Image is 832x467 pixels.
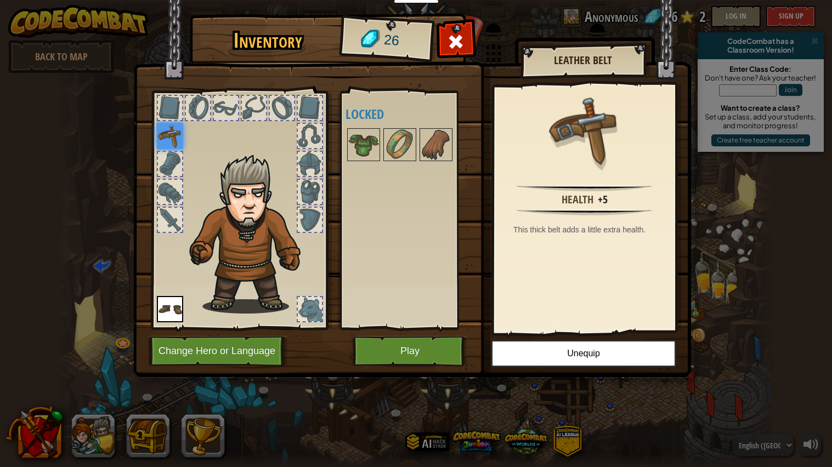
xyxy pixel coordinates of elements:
[513,224,661,235] div: This thick belt adds a little extra health.
[562,192,593,208] div: Health
[531,54,635,66] h2: Leather Belt
[549,94,620,166] img: portrait.png
[184,154,319,314] img: hair_m2.png
[383,30,400,51] span: 26
[149,336,288,366] button: Change Hero or Language
[517,209,652,215] img: hr.png
[491,340,676,367] button: Unequip
[421,129,451,160] img: portrait.png
[157,296,183,322] img: portrait.png
[197,29,337,52] h1: Inventory
[598,192,608,208] div: +5
[384,129,415,160] img: portrait.png
[348,129,379,160] img: portrait.png
[517,185,652,191] img: hr.png
[353,336,467,366] button: Play
[157,123,183,149] img: portrait.png
[346,107,475,121] h4: Locked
